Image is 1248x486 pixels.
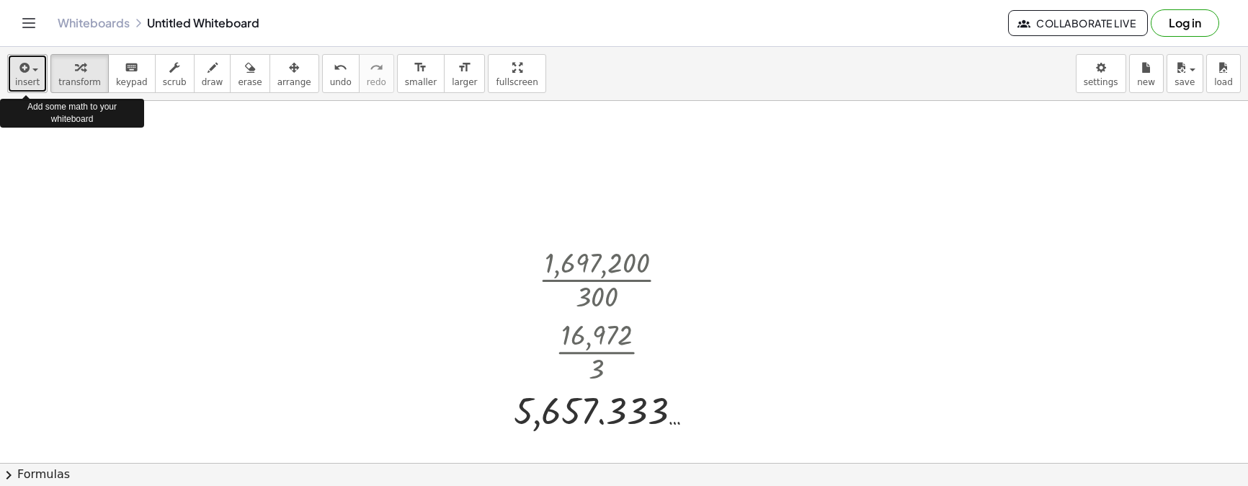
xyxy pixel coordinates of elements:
[1206,54,1241,93] button: load
[330,77,352,87] span: undo
[458,59,471,76] i: format_size
[1137,77,1155,87] span: new
[155,54,195,93] button: scrub
[50,54,109,93] button: transform
[15,77,40,87] span: insert
[405,77,437,87] span: smaller
[269,54,319,93] button: arrange
[17,12,40,35] button: Toggle navigation
[116,77,148,87] span: keypad
[202,77,223,87] span: draw
[1214,77,1233,87] span: load
[488,54,545,93] button: fullscreen
[370,59,383,76] i: redo
[1084,77,1118,87] span: settings
[125,59,138,76] i: keyboard
[414,59,427,76] i: format_size
[194,54,231,93] button: draw
[496,77,538,87] span: fullscreen
[397,54,445,93] button: format_sizesmaller
[1151,9,1219,37] button: Log in
[1175,77,1195,87] span: save
[58,77,101,87] span: transform
[238,77,262,87] span: erase
[58,16,130,30] a: Whiteboards
[359,54,394,93] button: redoredo
[322,54,360,93] button: undoundo
[7,54,48,93] button: insert
[444,54,485,93] button: format_sizelarger
[334,59,347,76] i: undo
[367,77,386,87] span: redo
[1167,54,1203,93] button: save
[1020,17,1136,30] span: Collaborate Live
[1076,54,1126,93] button: settings
[452,77,477,87] span: larger
[1008,10,1148,36] button: Collaborate Live
[277,77,311,87] span: arrange
[163,77,187,87] span: scrub
[230,54,269,93] button: erase
[108,54,156,93] button: keyboardkeypad
[1129,54,1164,93] button: new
